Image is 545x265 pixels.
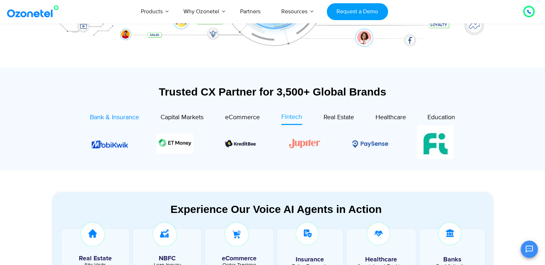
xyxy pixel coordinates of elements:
[427,113,455,121] span: Education
[90,113,139,121] span: Bank & Insurance
[65,255,126,262] h5: Real Estate
[225,112,260,125] a: eCommerce
[161,112,204,125] a: Capital Markets
[424,256,482,263] h5: Banks
[161,113,204,121] span: Capital Markets
[324,113,354,121] span: Real Estate
[427,112,455,125] a: Education
[521,241,538,258] button: Open chat
[90,112,139,125] a: Bank & Insurance
[92,125,454,162] div: Image Carousel
[225,113,260,121] span: eCommerce
[376,113,406,121] span: Healthcare
[352,256,410,263] h5: Healthcare
[137,255,197,262] h5: NBFC
[281,256,339,263] h5: Insurance
[59,203,493,215] div: Experience Our Voice AI Agents in Action
[281,112,302,125] a: Fintech
[376,112,406,125] a: Healthcare
[52,85,493,98] div: Trusted CX Partner for 3,500+ Global Brands
[324,112,354,125] a: Real Estate
[209,255,269,262] h5: eCommerce
[281,113,302,121] span: Fintech
[327,3,388,20] a: Request a Demo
